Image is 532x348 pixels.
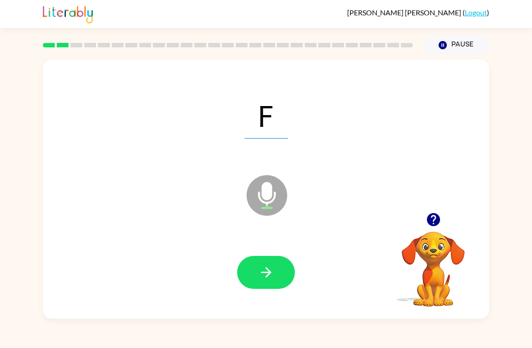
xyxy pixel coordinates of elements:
span: [PERSON_NAME] [PERSON_NAME] [347,8,463,17]
a: Logout [465,8,487,17]
span: F [244,92,288,139]
img: Literably [43,4,93,23]
div: ( ) [347,8,489,17]
video: Your browser must support playing .mp4 files to use Literably. Please try using another browser. [388,218,478,308]
button: Pause [424,35,489,56]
